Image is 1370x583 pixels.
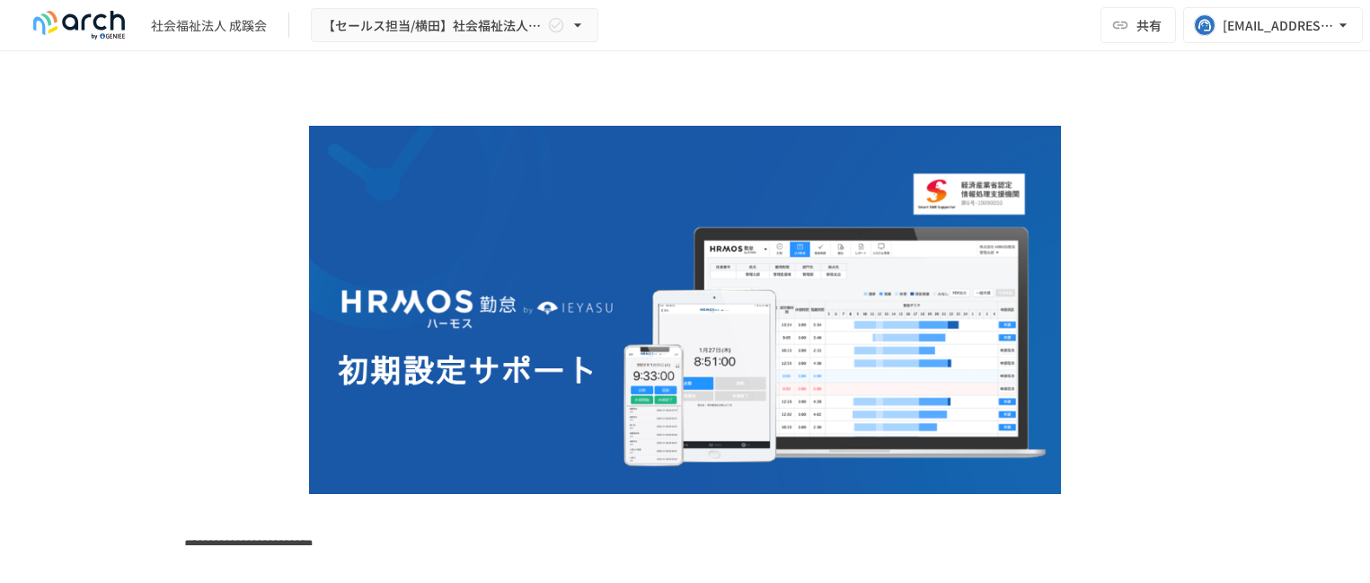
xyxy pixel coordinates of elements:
img: logo-default@2x-9cf2c760.svg [22,11,137,40]
div: 社会福祉法人 成蹊会 [151,16,267,35]
span: 【セールス担当/横田】社会福祉法人成蹊会様_初期設定サポート [323,14,544,37]
div: [EMAIL_ADDRESS][DOMAIN_NAME] [1223,14,1334,37]
button: 共有 [1100,7,1176,43]
span: 共有 [1136,15,1162,35]
img: GdztLVQAPnGLORo409ZpmnRQckwtTrMz8aHIKJZF2AQ [309,126,1061,494]
button: 【セールス担当/横田】社会福祉法人成蹊会様_初期設定サポート [311,8,598,43]
button: [EMAIL_ADDRESS][DOMAIN_NAME] [1183,7,1363,43]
